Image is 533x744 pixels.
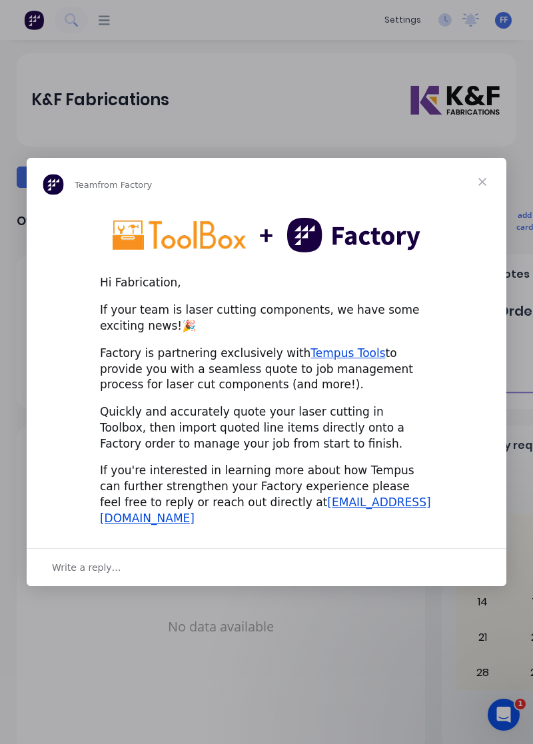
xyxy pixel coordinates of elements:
div: Open conversation and reply [27,548,506,586]
div: If you're interested in learning more about how Tempus can further strengthen your Factory experi... [100,463,433,526]
div: If your team is laser cutting components, we have some exciting news!🎉 [100,302,433,334]
span: Close [458,158,506,206]
a: [EMAIL_ADDRESS][DOMAIN_NAME] [100,496,431,525]
span: Write a reply… [52,559,121,576]
div: Quickly and accurately quote your laser cutting in Toolbox, then import quoted line items directl... [100,404,433,452]
span: from Factory [97,180,152,190]
img: Profile image for Team [43,174,64,195]
span: Team [75,180,97,190]
div: Hi Fabrication, [100,275,433,291]
div: Factory is partnering exclusively with to provide you with a seamless quote to job management pro... [100,346,433,393]
a: Tempus Tools [310,346,385,360]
